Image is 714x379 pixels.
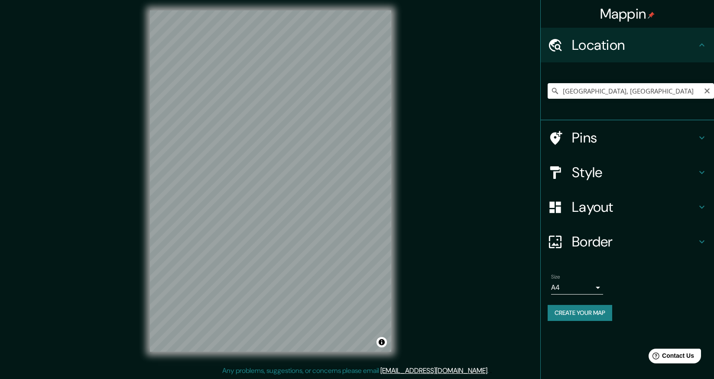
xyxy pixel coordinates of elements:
[541,190,714,224] div: Layout
[551,273,560,281] label: Size
[548,305,612,321] button: Create your map
[222,366,489,376] p: Any problems, suggestions, or concerns please email .
[572,233,697,250] h4: Border
[637,345,704,369] iframe: Help widget launcher
[572,36,697,54] h4: Location
[541,120,714,155] div: Pins
[541,28,714,62] div: Location
[150,10,391,352] canvas: Map
[489,366,490,376] div: .
[704,86,711,94] button: Clear
[572,164,697,181] h4: Style
[548,83,714,99] input: Pick your city or area
[490,366,492,376] div: .
[541,224,714,259] div: Border
[541,155,714,190] div: Style
[380,366,487,375] a: [EMAIL_ADDRESS][DOMAIN_NAME]
[600,5,655,23] h4: Mappin
[376,337,387,347] button: Toggle attribution
[572,198,697,216] h4: Layout
[572,129,697,146] h4: Pins
[551,281,603,295] div: A4
[648,12,655,19] img: pin-icon.png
